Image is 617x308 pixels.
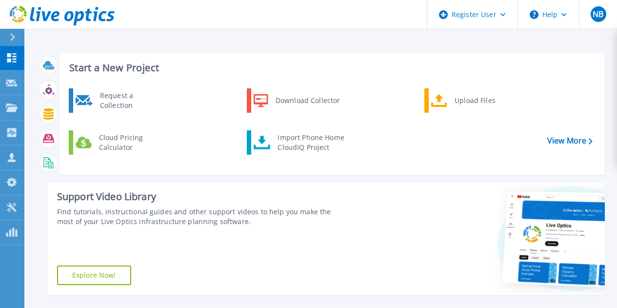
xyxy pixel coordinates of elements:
div: Find tutorials, instructional guides and other support videos to help you make the most of your L... [57,207,347,226]
span: NB [593,10,603,18]
div: Cloud Pricing Calculator [94,133,166,152]
a: Request a Collection [69,88,169,113]
h3: Start a New Project [69,62,592,73]
a: Cloud Pricing Calculator [69,130,169,155]
div: Download Collector [271,91,344,110]
div: Upload Files [450,91,522,110]
div: Import Phone Home CloudIQ Project [273,133,349,152]
a: Upload Files [424,88,524,113]
div: Support Video Library [57,190,347,203]
div: Request a Collection [95,91,166,110]
a: Download Collector [247,88,347,113]
a: Explore Now! [57,266,131,285]
a: View More [547,136,593,145]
